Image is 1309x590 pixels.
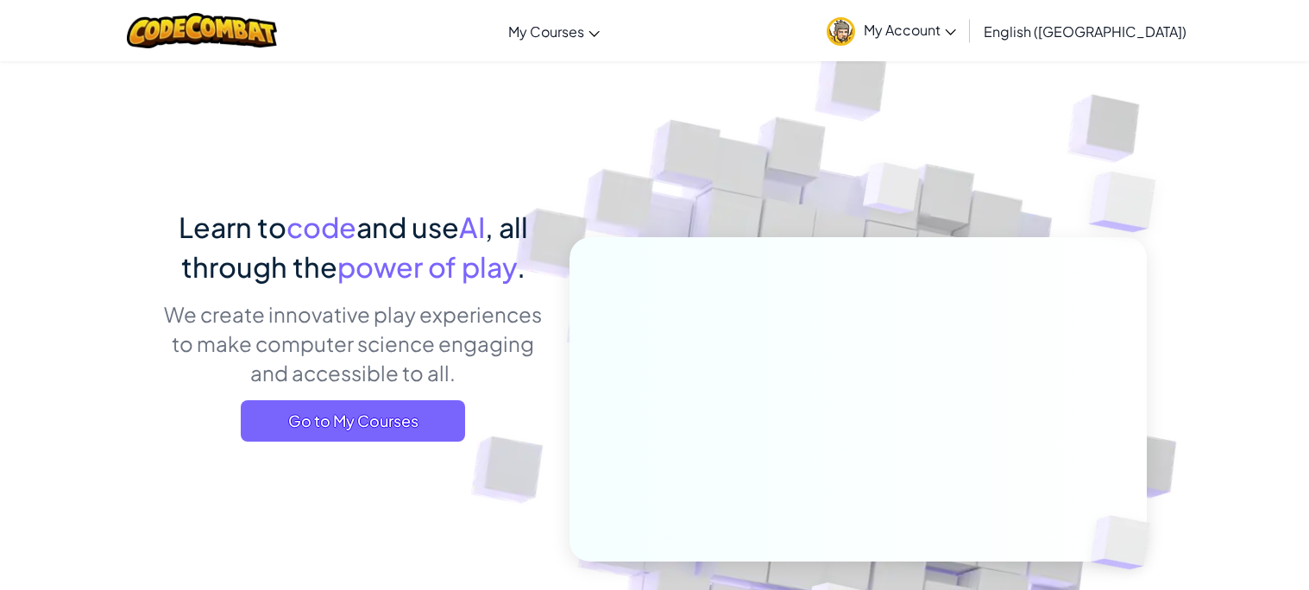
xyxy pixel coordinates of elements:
[1054,129,1204,275] img: Overlap cubes
[163,299,544,387] p: We create innovative play experiences to make computer science engaging and accessible to all.
[975,8,1195,54] a: English ([GEOGRAPHIC_DATA])
[827,17,855,46] img: avatar
[286,210,356,244] span: code
[337,249,517,284] span: power of play
[356,210,459,244] span: and use
[508,22,584,41] span: My Courses
[500,8,608,54] a: My Courses
[459,210,485,244] span: AI
[517,249,525,284] span: .
[818,3,965,58] a: My Account
[864,21,956,39] span: My Account
[127,13,278,48] img: CodeCombat logo
[241,400,465,442] a: Go to My Courses
[179,210,286,244] span: Learn to
[984,22,1186,41] span: English ([GEOGRAPHIC_DATA])
[830,129,954,257] img: Overlap cubes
